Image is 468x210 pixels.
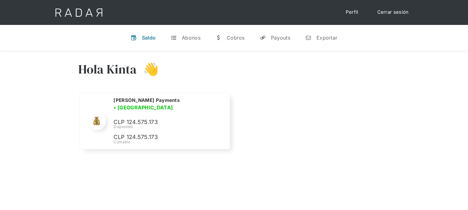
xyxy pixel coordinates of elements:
[171,35,177,41] div: t
[142,35,156,41] div: Saldo
[215,35,222,41] div: w
[305,35,311,41] div: n
[113,139,222,145] div: Contable
[113,133,207,142] p: CLP 124.575.173
[182,35,200,41] div: Abonos
[137,61,159,77] h3: 👋
[316,35,337,41] div: Exportar
[131,35,137,41] div: v
[113,97,180,103] h2: [PERSON_NAME] Payments
[340,6,365,18] a: Perfil
[371,6,415,18] a: Cerrar sesión
[113,104,173,111] h3: • [GEOGRAPHIC_DATA]
[113,124,222,130] div: Disponible
[78,61,137,77] h3: Hola Kinta
[227,35,245,41] div: Cobros
[260,35,266,41] div: y
[113,118,207,127] p: CLP 124.575.173
[271,35,290,41] div: Payouts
